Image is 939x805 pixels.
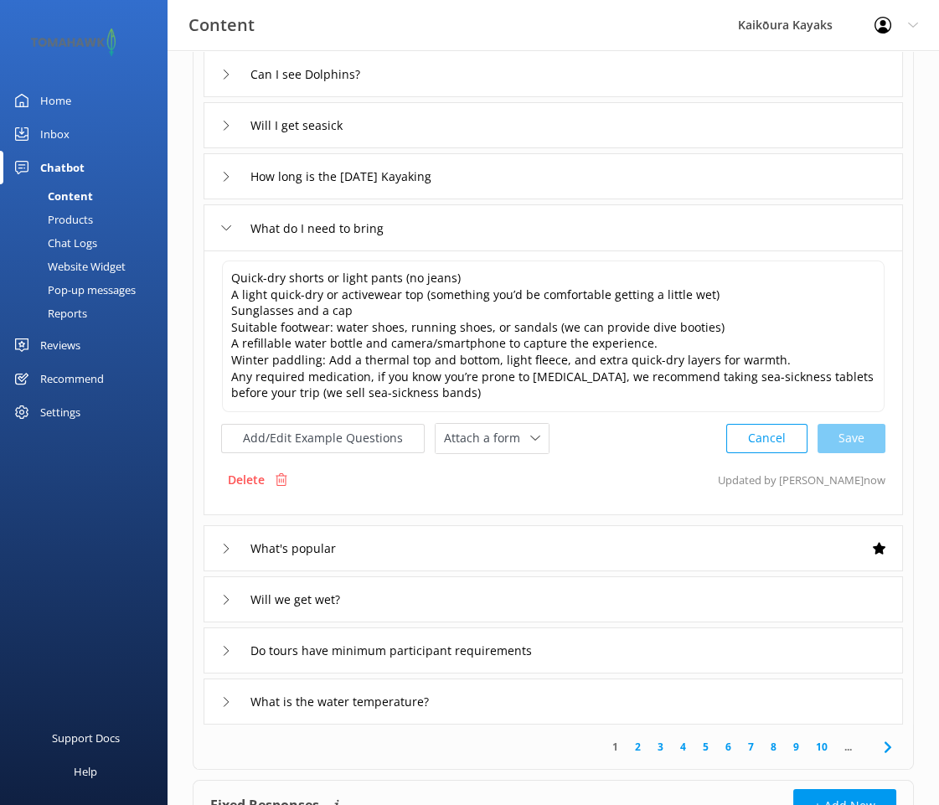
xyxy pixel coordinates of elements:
[10,208,168,231] a: Products
[649,739,672,755] a: 3
[836,739,860,755] span: ...
[40,84,71,117] div: Home
[221,424,425,453] button: Add/Edit Example Questions
[40,328,80,362] div: Reviews
[10,231,168,255] a: Chat Logs
[10,208,93,231] div: Products
[188,12,255,39] h3: Content
[10,302,87,325] div: Reports
[40,117,70,151] div: Inbox
[74,755,97,788] div: Help
[718,464,885,496] p: Updated by [PERSON_NAME] now
[10,231,97,255] div: Chat Logs
[10,184,168,208] a: Content
[672,739,694,755] a: 4
[10,255,126,278] div: Website Widget
[726,424,807,453] button: Cancel
[40,362,104,395] div: Recommend
[740,739,762,755] a: 7
[694,739,717,755] a: 5
[40,395,80,429] div: Settings
[40,151,85,184] div: Chatbot
[10,278,168,302] a: Pop-up messages
[10,302,168,325] a: Reports
[807,739,836,755] a: 10
[10,255,168,278] a: Website Widget
[10,278,136,302] div: Pop-up messages
[25,28,121,56] img: 2-1647550015.png
[10,184,93,208] div: Content
[604,739,627,755] a: 1
[228,471,265,489] p: Delete
[762,739,785,755] a: 8
[222,261,885,412] textarea: Quick-dry shorts or light pants (no jeans) A light quick-dry or activewear top (something you’d b...
[52,721,120,755] div: Support Docs
[627,739,649,755] a: 2
[444,429,530,447] span: Attach a form
[717,739,740,755] a: 6
[785,739,807,755] a: 9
